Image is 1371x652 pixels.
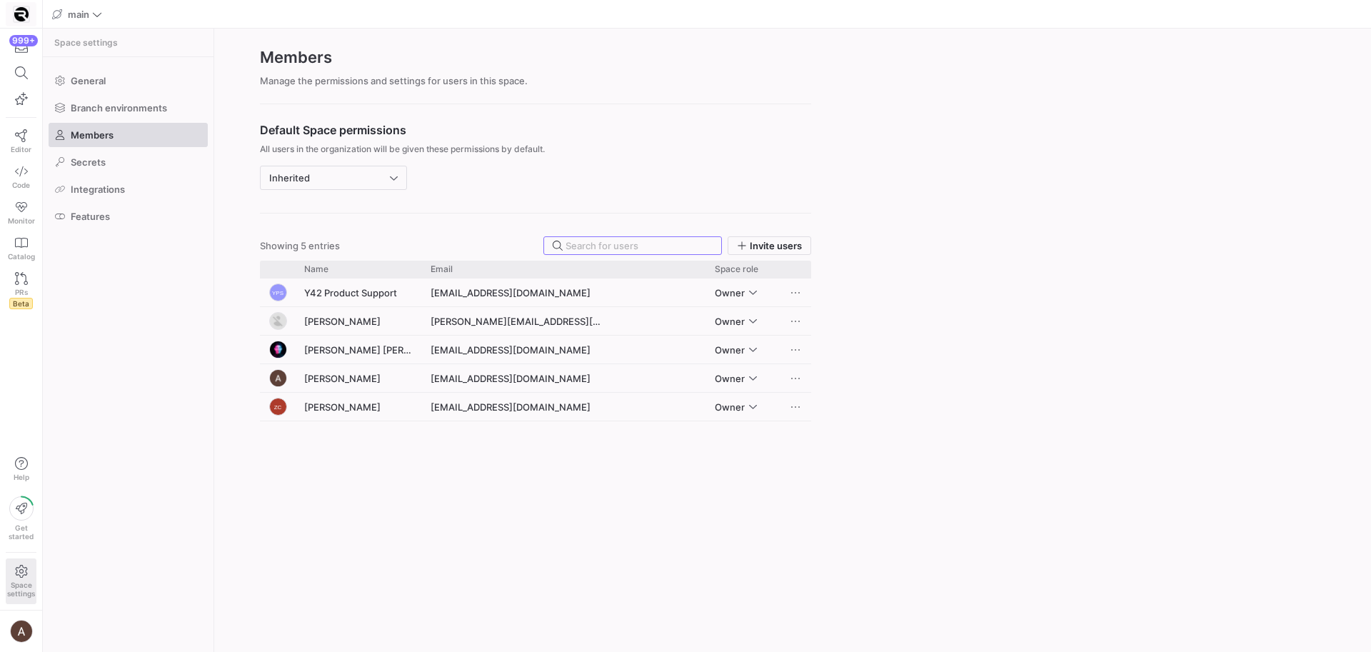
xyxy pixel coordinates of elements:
span: Integrations [71,184,125,195]
div: Showing 5 entries [260,240,340,251]
button: Invite users [728,236,811,255]
a: PRsBeta [6,266,36,315]
a: Integrations [49,177,208,201]
div: Press SPACE to select this row. [260,307,811,336]
input: Search for users [566,240,713,251]
a: Spacesettings [6,558,36,604]
span: All users in the organization will be given these permissions by default. [260,144,811,154]
a: General [49,69,208,93]
div: [PERSON_NAME] [296,364,422,392]
span: Code [12,181,30,189]
span: Space role [715,264,758,274]
div: Y42 Product Support [296,279,422,306]
span: Branch environments [71,102,167,114]
a: Secrets [49,150,208,174]
img: https://storage.googleapis.com/y42-prod-data-exchange/images/9vP1ZiGb3SDtS36M2oSqLE2NxN9MAbKgqIYc... [14,7,29,21]
span: Owner [715,344,745,356]
div: [PERSON_NAME][EMAIL_ADDRESS][DOMAIN_NAME] [422,307,611,335]
span: Owner [715,373,745,384]
mat-select-trigger: Inherited [269,172,310,184]
div: [EMAIL_ADDRESS][DOMAIN_NAME] [422,393,611,421]
span: Name [304,264,328,274]
div: YPS [269,284,287,301]
img: https://lh3.googleusercontent.com/a/ALm5wu3PEn4-AfJf_JzkfWLc9Frtk-AzxSMAOJe8yP8qrw=s96-c [269,341,287,358]
span: Catalog [8,252,35,261]
span: Email [431,264,453,274]
img: https://lh3.googleusercontent.com/a-/ACNPEu9K0NA4nyHaeR8smRh1ohoGMWyUALYAW_KvLOW-=s96-c [269,312,287,330]
a: Monitor [6,195,36,231]
span: Space settings [54,38,118,48]
button: https://lh3.googleusercontent.com/a/AEdFTp4_8LqxRyxVUtC19lo4LS2NU-n5oC7apraV2tR5=s96-c [6,616,36,646]
span: Monitor [8,216,35,225]
a: Editor [6,124,36,159]
span: Editor [11,145,31,154]
a: Branch environments [49,96,208,120]
button: main [49,5,106,24]
a: Catalog [6,231,36,266]
div: Press SPACE to select this row. [260,336,811,364]
div: [PERSON_NAME] [296,393,422,421]
a: Code [6,159,36,195]
span: Beta [9,298,33,309]
div: ZC [269,398,287,416]
span: Owner [715,401,745,413]
div: Press SPACE to select this row. [260,393,811,421]
span: General [71,75,106,86]
span: Space settings [7,581,35,598]
a: Members [49,123,208,147]
a: Features [49,204,208,229]
a: https://storage.googleapis.com/y42-prod-data-exchange/images/9vP1ZiGb3SDtS36M2oSqLE2NxN9MAbKgqIYc... [6,2,36,26]
span: Default Space permissions [260,121,811,139]
span: main [68,9,89,20]
img: https://lh3.googleusercontent.com/a/AEdFTp4_8LqxRyxVUtC19lo4LS2NU-n5oC7apraV2tR5=s96-c [269,369,287,387]
span: Owner [715,287,745,299]
span: PRs [15,288,28,296]
img: https://lh3.googleusercontent.com/a/AEdFTp4_8LqxRyxVUtC19lo4LS2NU-n5oC7apraV2tR5=s96-c [10,620,33,643]
div: 999+ [9,35,38,46]
div: [EMAIL_ADDRESS][DOMAIN_NAME] [422,364,611,392]
div: Press SPACE to select this row. [260,364,811,393]
h2: Members [260,46,811,69]
span: Features [71,211,110,222]
div: Manage the permissions and settings for users in this space. [260,75,811,86]
button: Getstarted [6,491,36,546]
span: Secrets [71,156,106,168]
span: Owner [715,316,745,327]
span: Members [71,129,114,141]
span: Invite users [750,240,802,251]
button: Help [6,451,36,488]
div: [EMAIL_ADDRESS][DOMAIN_NAME] [422,279,611,306]
div: [PERSON_NAME] [PERSON_NAME] [296,336,422,363]
div: [PERSON_NAME] [296,307,422,335]
div: [EMAIL_ADDRESS][DOMAIN_NAME] [422,336,611,363]
button: 999+ [6,34,36,60]
span: Help [12,473,30,481]
span: Get started [9,523,34,541]
div: Press SPACE to select this row. [260,279,811,307]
